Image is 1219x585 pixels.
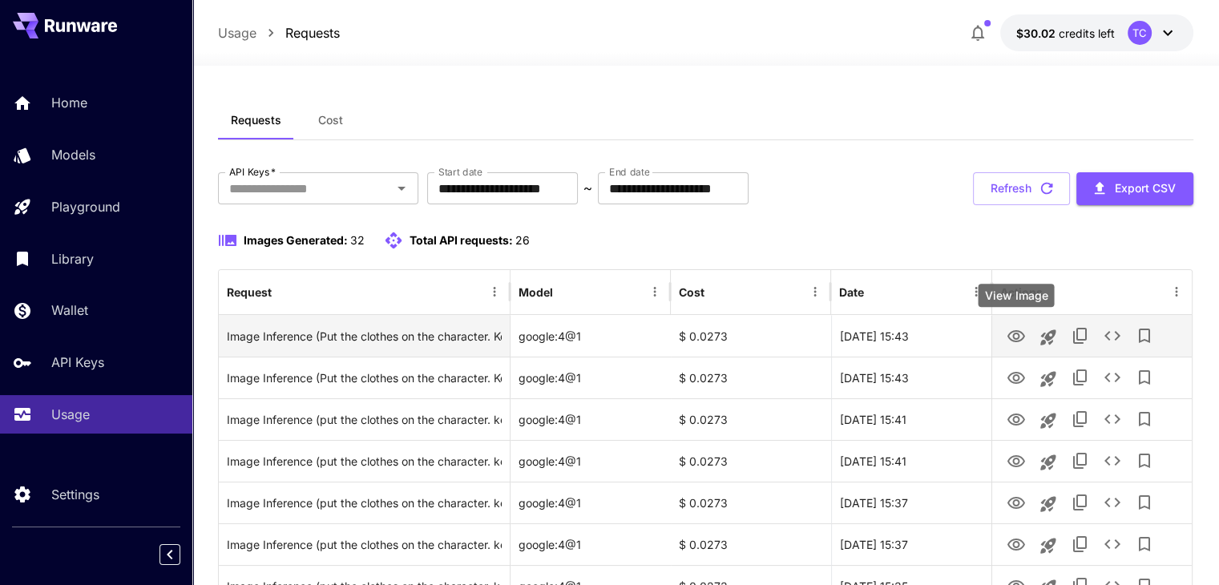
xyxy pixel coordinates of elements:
[51,249,94,268] p: Library
[1000,527,1032,560] button: View Image
[671,482,831,523] div: $ 0.0273
[51,93,87,112] p: Home
[1128,445,1160,477] button: Add to library
[227,316,502,357] div: Click to copy prompt
[1032,405,1064,437] button: Launch in playground
[1000,444,1032,477] button: View Image
[438,165,482,179] label: Start date
[671,440,831,482] div: $ 0.0273
[706,280,729,303] button: Sort
[1032,446,1064,478] button: Launch in playground
[51,301,88,320] p: Wallet
[51,353,104,372] p: API Keys
[51,405,90,424] p: Usage
[1096,361,1128,393] button: See details
[1064,486,1096,518] button: Copy TaskUUID
[1000,402,1032,435] button: View Image
[1064,320,1096,352] button: Copy TaskUUID
[273,280,296,303] button: Sort
[671,398,831,440] div: $ 0.0273
[1096,528,1128,560] button: See details
[51,485,99,504] p: Settings
[1000,14,1193,51] button: $30.02061TC
[978,284,1054,307] div: View Image
[609,165,649,179] label: End date
[831,523,991,565] div: 29 Aug, 2025 15:37
[1032,321,1064,353] button: Launch in playground
[51,197,120,216] p: Playground
[671,523,831,565] div: $ 0.0273
[483,280,506,303] button: Menu
[244,233,348,247] span: Images Generated:
[965,280,987,303] button: Menu
[583,179,592,198] p: ~
[318,113,343,127] span: Cost
[866,280,888,303] button: Sort
[1128,21,1152,45] div: TC
[831,357,991,398] div: 29 Aug, 2025 15:43
[679,285,704,299] div: Cost
[831,315,991,357] div: 29 Aug, 2025 15:43
[227,285,272,299] div: Request
[172,540,192,569] div: Collapse sidebar
[644,280,666,303] button: Menu
[227,482,502,523] div: Click to copy prompt
[1096,445,1128,477] button: See details
[1128,403,1160,435] button: Add to library
[1128,528,1160,560] button: Add to library
[511,523,671,565] div: google:4@1
[831,398,991,440] div: 29 Aug, 2025 15:41
[671,357,831,398] div: $ 0.0273
[51,145,95,164] p: Models
[1128,361,1160,393] button: Add to library
[511,398,671,440] div: google:4@1
[285,23,340,42] a: Requests
[831,440,991,482] div: 29 Aug, 2025 15:41
[1000,361,1032,393] button: View Image
[218,23,340,42] nav: breadcrumb
[519,285,553,299] div: Model
[1165,280,1188,303] button: Menu
[1128,486,1160,518] button: Add to library
[839,285,864,299] div: Date
[1096,403,1128,435] button: See details
[1064,403,1096,435] button: Copy TaskUUID
[390,177,413,200] button: Open
[515,233,530,247] span: 26
[227,357,502,398] div: Click to copy prompt
[511,440,671,482] div: google:4@1
[231,113,281,127] span: Requests
[1076,172,1193,205] button: Export CSV
[227,441,502,482] div: Click to copy prompt
[218,23,256,42] a: Usage
[229,165,276,179] label: API Keys
[159,544,180,565] button: Collapse sidebar
[1059,26,1115,40] span: credits left
[1064,361,1096,393] button: Copy TaskUUID
[511,315,671,357] div: google:4@1
[1016,25,1115,42] div: $30.02061
[831,482,991,523] div: 29 Aug, 2025 15:37
[1032,488,1064,520] button: Launch in playground
[1032,363,1064,395] button: Launch in playground
[555,280,577,303] button: Sort
[511,357,671,398] div: google:4@1
[410,233,513,247] span: Total API requests:
[227,399,502,440] div: Click to copy prompt
[1016,26,1059,40] span: $30.02
[973,172,1070,205] button: Refresh
[1096,320,1128,352] button: See details
[1064,528,1096,560] button: Copy TaskUUID
[1064,445,1096,477] button: Copy TaskUUID
[1032,530,1064,562] button: Launch in playground
[1000,319,1032,352] button: View Image
[1000,486,1032,518] button: View Image
[227,524,502,565] div: Click to copy prompt
[511,482,671,523] div: google:4@1
[804,280,826,303] button: Menu
[350,233,365,247] span: 32
[1096,486,1128,518] button: See details
[671,315,831,357] div: $ 0.0273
